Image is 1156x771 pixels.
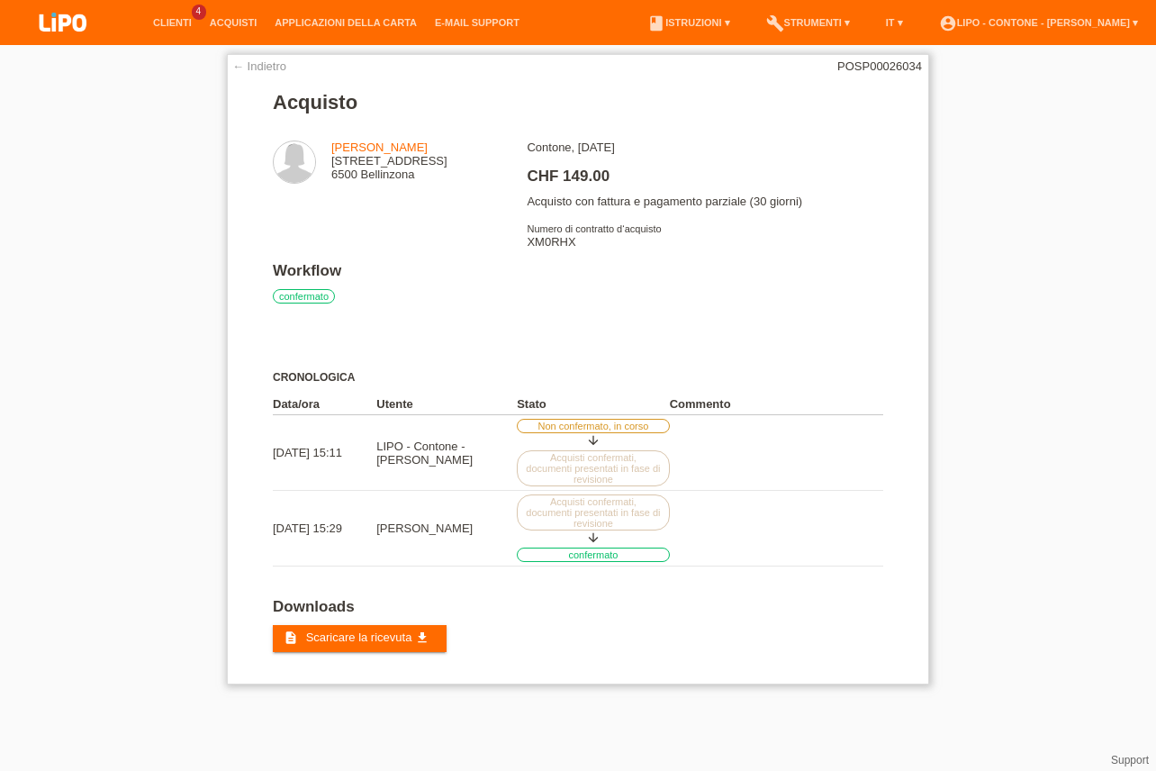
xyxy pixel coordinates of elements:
[273,598,883,625] h2: Downloads
[586,531,601,545] i: arrow_downward
[273,262,883,289] h2: Workflow
[273,625,447,652] a: description Scaricare la ricevuta get_app
[192,5,206,20] span: 4
[757,17,859,28] a: buildStrumenti ▾
[930,17,1147,28] a: account_circleLIPO - Contone - [PERSON_NAME] ▾
[415,630,429,645] i: get_app
[266,17,426,28] a: Applicazioni della carta
[273,289,335,304] label: confermato
[517,450,670,486] label: Acquisti confermati, documenti presentati in fase di revisione
[426,17,528,28] a: E-mail Support
[939,14,957,32] i: account_circle
[670,394,883,415] th: Commento
[376,491,517,567] td: [PERSON_NAME]
[837,59,922,73] div: POSP00026034
[232,59,286,73] a: ← Indietro
[527,168,882,195] h2: CHF 149.00
[586,433,601,448] i: arrow_downward
[1111,754,1149,766] a: Support
[306,630,412,644] span: Scaricare la ricevuta
[376,415,517,491] td: LIPO - Contone - [PERSON_NAME]
[376,394,517,415] th: Utente
[527,223,661,234] span: Numero di contratto d‘acquisto
[284,630,298,645] i: description
[638,17,738,28] a: bookIstruzioni ▾
[18,37,108,50] a: LIPO pay
[766,14,784,32] i: build
[273,415,376,491] td: [DATE] 15:11
[201,17,266,28] a: Acquisti
[517,494,670,531] label: Acquisti confermati, documenti presentati in fase di revisione
[517,548,670,562] label: confermato
[331,141,447,181] div: [STREET_ADDRESS] 6500 Bellinzona
[273,491,376,567] td: [DATE] 15:29
[517,419,670,433] label: Non confermato, in corso
[331,141,428,154] a: [PERSON_NAME]
[273,371,883,385] h3: Cronologica
[527,141,882,262] div: Contone, [DATE] Acquisto con fattura e pagamento parziale (30 giorni) XM0RHX
[273,394,376,415] th: Data/ora
[144,17,201,28] a: Clienti
[517,394,670,415] th: Stato
[273,91,883,113] h1: Acquisto
[647,14,665,32] i: book
[877,17,912,28] a: IT ▾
